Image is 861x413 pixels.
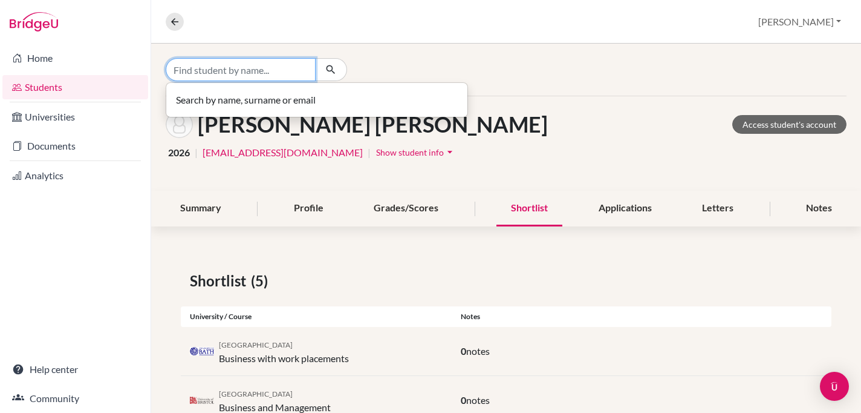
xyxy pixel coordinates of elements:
span: | [195,145,198,160]
span: [GEOGRAPHIC_DATA] [219,340,293,349]
a: Documents [2,134,148,158]
a: Students [2,75,148,99]
div: Applications [584,191,666,226]
div: Summary [166,191,236,226]
span: | [368,145,371,160]
img: Kian Aarav Neel GREGORY's avatar [166,111,193,138]
h1: [PERSON_NAME] [PERSON_NAME] [198,111,548,137]
div: Letters [687,191,748,226]
button: Show student infoarrow_drop_down [375,143,456,162]
span: [GEOGRAPHIC_DATA] [219,389,293,398]
div: Shortlist [496,191,562,226]
button: [PERSON_NAME] [753,10,846,33]
a: Access student's account [732,115,846,134]
span: notes [466,345,490,357]
img: Bridge-U [10,12,58,31]
span: 2026 [168,145,190,160]
img: gb_b16_e_th1yg6.png [190,347,214,355]
div: Open Intercom Messenger [820,372,849,401]
input: Find student by name... [166,58,316,81]
span: 0 [461,394,466,406]
p: Search by name, surname or email [176,93,458,107]
span: notes [466,394,490,406]
span: Shortlist [190,270,251,292]
img: gb_b78_zqdlqnbz.png [190,396,214,405]
div: Notes [452,311,831,322]
a: [EMAIL_ADDRESS][DOMAIN_NAME] [203,145,363,160]
div: Business with work placements [219,337,349,366]
i: arrow_drop_down [444,146,456,158]
span: Show student info [376,147,444,157]
span: 0 [461,345,466,357]
div: University / Course [181,311,452,322]
span: (5) [251,270,273,292]
a: Help center [2,357,148,382]
div: Grades/Scores [359,191,453,226]
a: Community [2,386,148,411]
a: Home [2,46,148,70]
div: Notes [791,191,846,226]
a: Universities [2,105,148,129]
div: Profile [279,191,338,226]
a: Analytics [2,164,148,188]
